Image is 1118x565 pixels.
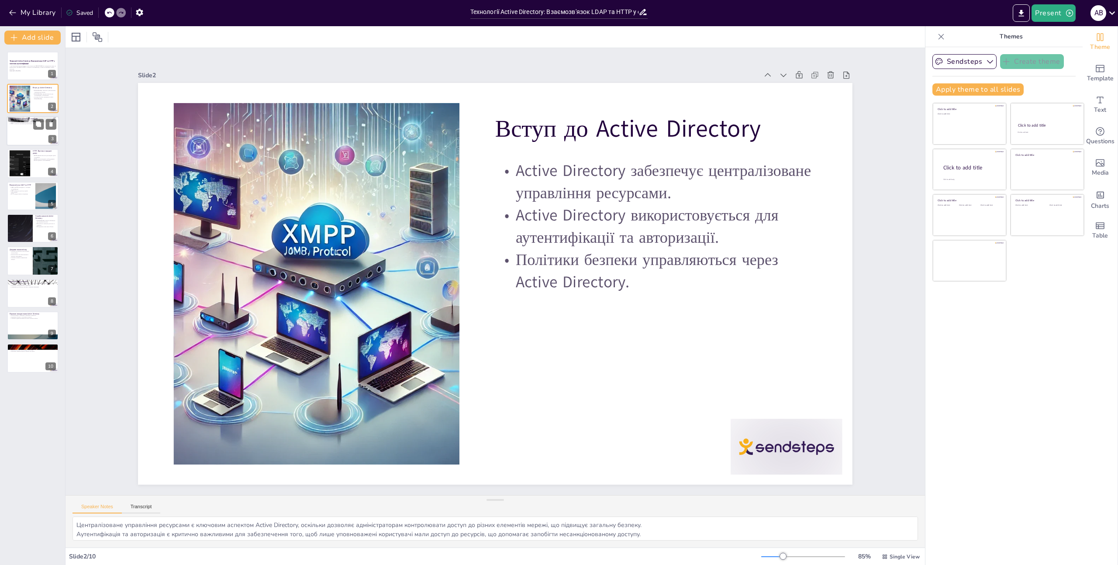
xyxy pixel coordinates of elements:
div: Click to add title [943,164,999,172]
div: 4 [48,168,56,176]
p: HTTP: Протокол передачі даних [33,150,56,155]
p: HTTP підтримує аутентифікацію. [33,160,56,162]
div: 85 % [854,552,875,561]
div: Click to add text [1049,204,1077,207]
div: 2 [7,84,59,113]
p: Приклади використання демонструють практичне застосування технологій. [10,282,56,284]
div: Layout [69,30,83,44]
div: Click to add text [1018,131,1076,134]
p: Приклади використання [10,280,56,282]
span: Single View [890,553,920,560]
p: Переваги використання Active Directory [10,313,56,315]
p: Діаграми допомагають візуалізувати взаємозв'язки. [10,251,30,254]
p: LDAP дозволяє запитувати дані про користувачів і групи. [9,121,56,123]
p: Підвищена безпека є ключовим аспектом. [10,316,56,318]
div: 3 [7,116,59,146]
p: Active Directory забезпечує централізоване управління ресурсами. [33,90,56,93]
div: Click to add title [1015,153,1078,156]
div: 10 [45,362,56,370]
button: Present [1032,4,1075,22]
strong: Технології Active Directory: Взаємозв'язок LDAP та HTTP у системах аутентифікації [10,60,55,65]
button: Transcript [122,504,161,513]
span: Table [1092,231,1108,241]
p: Управління доступом до ресурсів є критично важливим. [10,286,56,288]
button: Create theme [1000,54,1064,69]
div: 3 [48,135,56,143]
button: Sendsteps [932,54,997,69]
div: 9 [48,330,56,338]
p: Служба каталогів Active Directory [35,215,56,220]
p: HTTP передає запити та відповіді. [10,193,33,195]
p: Взаємозв'язки між компонентами є критично важливими. [10,254,30,257]
p: AD підтримує різні типи об'єктів. [35,226,56,228]
button: A B [1090,4,1106,22]
span: Theme [1090,42,1110,52]
div: Click to add title [1015,199,1078,202]
p: Діаграми сприяють навчальному процесу. [10,257,30,260]
textarea: Централізоване управління ресурсами є ключовим аспектом Active Directory, оскільки дозволяє адмін... [72,517,918,541]
div: Click to add body [943,179,998,181]
div: Click to add title [1018,123,1076,128]
div: Get real-time input from your audience [1083,121,1118,152]
div: Add ready made slides [1083,58,1118,89]
div: 8 [7,279,59,308]
button: Duplicate Slide [33,119,44,129]
div: 10 [7,344,59,372]
p: Взаємозв'язок між технологіями є ключовим. [10,348,56,350]
div: 6 [7,214,59,243]
div: Click to add text [959,204,979,207]
div: 9 [7,311,59,340]
div: 5 [48,200,56,208]
p: HTTP може взаємодіяти з веб-додатками. [33,158,56,160]
span: Charts [1091,201,1109,211]
p: Діаграми взаємозв'язку [10,248,30,251]
p: Політики безпеки управляються через Active Directory. [33,96,56,99]
div: 4 [7,149,59,178]
button: Delete Slide [46,119,56,129]
div: A B [1090,5,1106,21]
p: Централізоване управління є важливою перевагою. [10,314,56,316]
div: 6 [48,232,56,240]
span: Media [1092,168,1109,178]
div: 7 [7,246,59,275]
p: Active Directory зберігає інформацію про мережеві ресурси. [35,220,56,223]
p: Active Directory, LDAP та HTTP є важливими технологіями. [10,347,56,349]
button: My Library [7,6,59,20]
div: Add a table [1083,215,1118,246]
button: Apply theme to all slides [932,83,1024,96]
p: LDAP забезпечує доступ до інформації в службах каталогів. [9,120,56,121]
span: Text [1094,105,1106,115]
div: 2 [48,103,56,110]
div: Add images, graphics, shapes or video [1083,152,1118,183]
div: Click to add text [980,204,1000,207]
p: Active Directory використовується для аутентифікації та авторизації. [33,93,56,96]
input: Insert title [470,6,639,18]
button: Export to PowerPoint [1013,4,1030,22]
div: 1 [48,70,56,78]
p: LDAP та HTTP взаємодіють у системах аутентифікації. [10,186,33,189]
div: Slide 2 / 10 [69,552,761,561]
p: LDAP: Протокол доступу до каталогів [9,117,56,120]
p: Вступ до Active Directory [33,86,56,89]
p: Інтеграція з веб-додатками є важливою. [10,284,56,286]
div: Click to add title [938,107,1000,111]
div: Click to add title [938,199,1000,202]
p: LDAP забезпечує доступ до даних користувачів. [10,190,33,193]
p: Ефективне адміністрування залежить від знань. [10,350,56,352]
p: Взаємозв'язок LDAP та HTTP [10,183,33,186]
span: Questions [1086,137,1115,146]
div: 5 [7,182,59,210]
div: Saved [66,9,93,17]
div: Add charts and graphs [1083,183,1118,215]
div: Change the overall theme [1083,26,1118,58]
div: 8 [48,297,56,305]
div: Click to add text [938,204,957,207]
div: Click to add text [1015,204,1043,207]
p: Спрощене адміністрування ресурсів полегшує роботу. [10,318,56,320]
span: Position [92,32,103,42]
p: Висновки [10,345,56,348]
p: AD дозволяє управляти доступом та безпекою. [35,223,56,226]
p: HTTP використовується для передачі даних в Інтернеті. [33,155,56,158]
p: LDAP є критично важливим для інтеграції з AD. [9,123,56,124]
button: Speaker Notes [72,504,122,513]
